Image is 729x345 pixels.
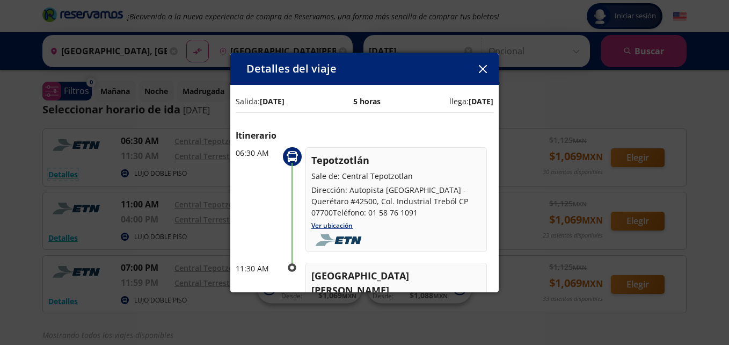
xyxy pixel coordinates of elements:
p: Detalles del viaje [246,61,337,77]
p: 06:30 AM [236,147,279,159]
p: Dirección: Autopista [GEOGRAPHIC_DATA] - Querétaro #42500, Col. Industrial Treból CP 07700Teléfon... [311,184,481,218]
b: [DATE] [469,96,493,106]
p: Itinerario [236,129,493,142]
p: [GEOGRAPHIC_DATA][PERSON_NAME] [311,269,481,298]
p: Sale de: Central Tepotzotlan [311,170,481,182]
p: Tepotzotlán [311,153,481,168]
p: 11:30 AM [236,263,279,274]
img: foobar2.png [311,234,369,246]
a: Ver ubicación [311,221,353,230]
p: 5 horas [353,96,381,107]
p: llega: [449,96,493,107]
b: [DATE] [260,96,285,106]
p: Salida: [236,96,285,107]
